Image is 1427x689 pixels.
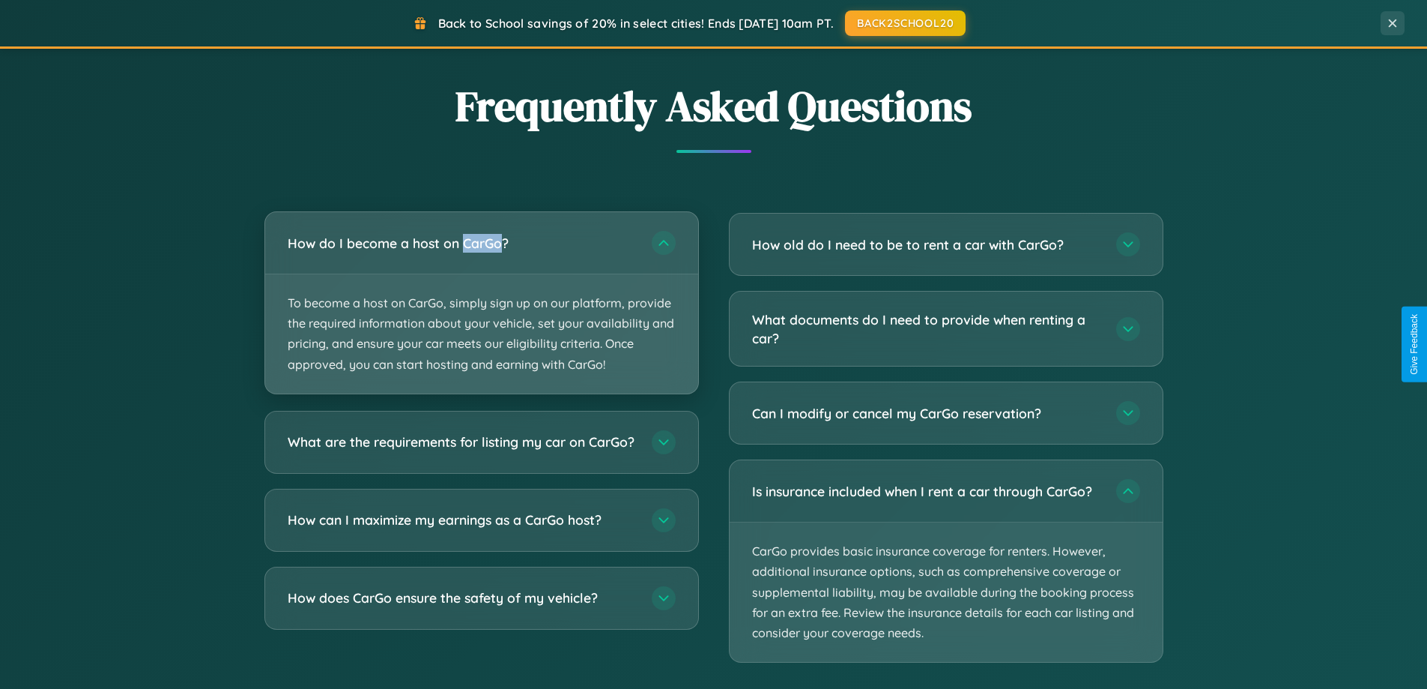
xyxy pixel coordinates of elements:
h3: How do I become a host on CarGo? [288,234,637,253]
p: CarGo provides basic insurance coverage for renters. However, additional insurance options, such ... [730,523,1163,662]
h3: What documents do I need to provide when renting a car? [752,310,1101,347]
button: BACK2SCHOOL20 [845,10,966,36]
p: To become a host on CarGo, simply sign up on our platform, provide the required information about... [265,274,698,394]
span: Back to School savings of 20% in select cities! Ends [DATE] 10am PT. [438,16,834,31]
h3: What are the requirements for listing my car on CarGo? [288,433,637,451]
h2: Frequently Asked Questions [264,77,1163,135]
h3: Can I modify or cancel my CarGo reservation? [752,404,1101,423]
div: Give Feedback [1409,314,1420,375]
h3: How can I maximize my earnings as a CarGo host? [288,511,637,529]
h3: How old do I need to be to rent a car with CarGo? [752,235,1101,254]
h3: Is insurance included when I rent a car through CarGo? [752,482,1101,501]
h3: How does CarGo ensure the safety of my vehicle? [288,589,637,607]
